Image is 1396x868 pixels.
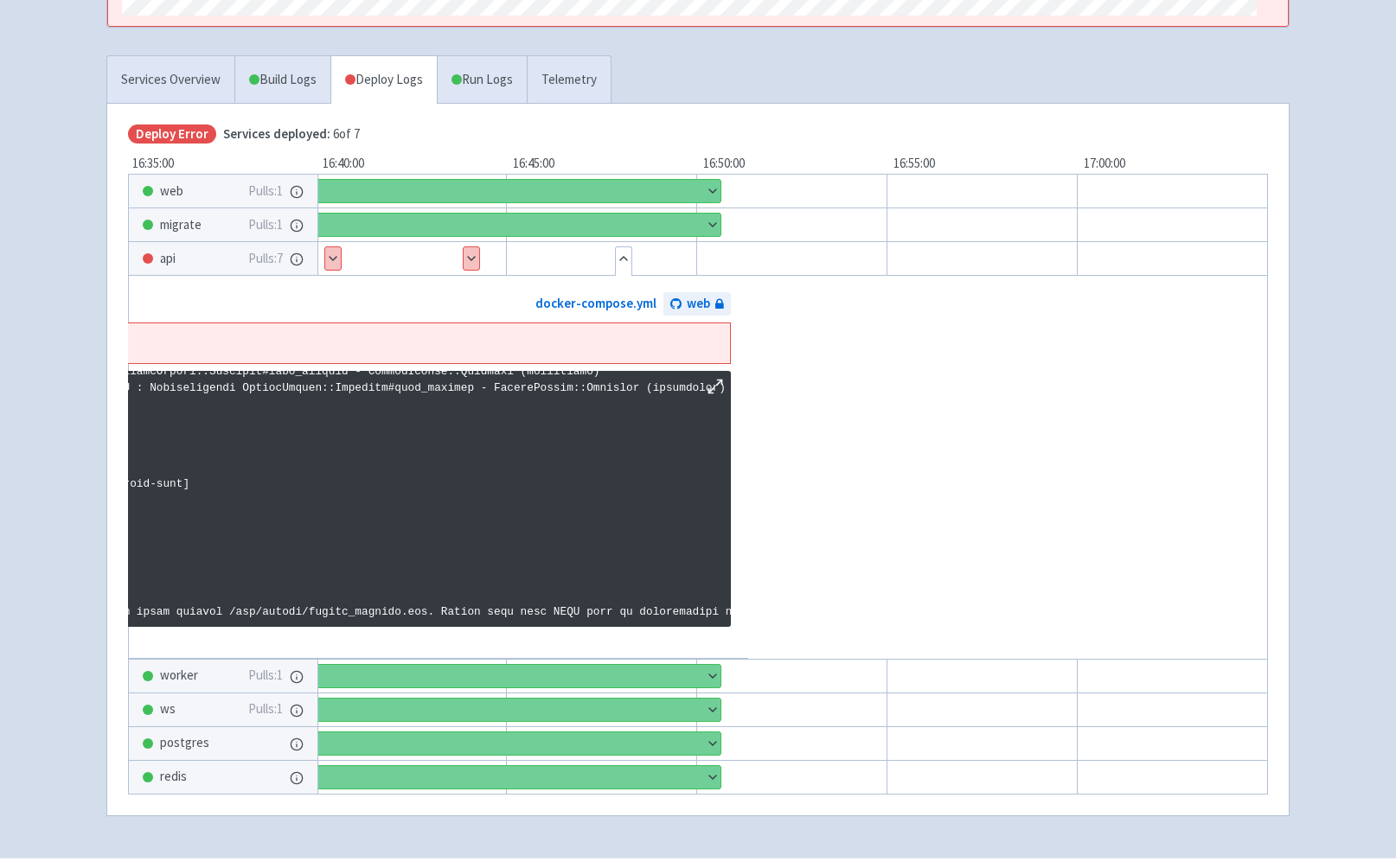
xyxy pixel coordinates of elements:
[535,295,656,311] a: docker-compose.yml
[707,378,724,395] button: Maximize log window
[128,124,216,144] span: Deploy Error
[160,249,176,269] span: api
[1077,154,1267,174] div: 17:00:00
[316,154,506,174] div: 16:40:00
[248,249,283,269] span: Pulls: 7
[223,125,330,142] span: Services deployed:
[125,154,316,174] div: 16:35:00
[527,56,611,104] a: Telemetry
[235,56,330,104] a: Build Logs
[663,292,731,316] a: web
[330,56,437,104] a: Deploy Logs
[696,154,887,174] div: 16:50:00
[506,154,696,174] div: 16:45:00
[223,124,360,144] span: 6 of 7
[887,154,1077,174] div: 16:55:00
[107,56,234,104] a: Services Overview
[437,56,527,104] a: Run Logs
[687,294,710,314] span: web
